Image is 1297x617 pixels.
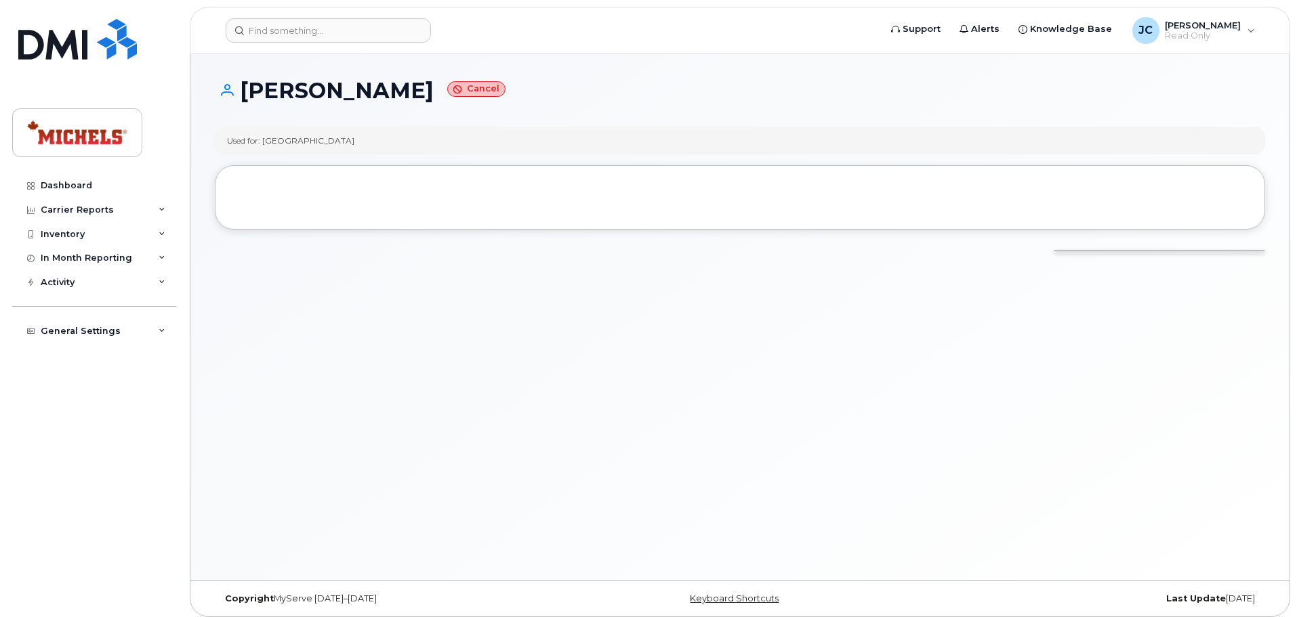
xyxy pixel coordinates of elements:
[215,79,1265,102] h1: [PERSON_NAME]
[215,593,565,604] div: MyServe [DATE]–[DATE]
[227,135,354,146] div: Used for: [GEOGRAPHIC_DATA]
[447,81,506,97] small: Cancel
[1166,593,1226,603] strong: Last Update
[915,593,1265,604] div: [DATE]
[225,593,274,603] strong: Copyright
[690,593,779,603] a: Keyboard Shortcuts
